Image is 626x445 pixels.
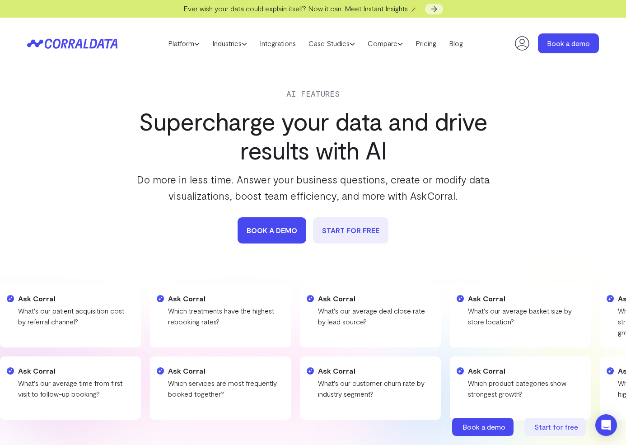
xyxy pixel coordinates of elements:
[327,378,441,399] p: What's our sales cycle duration by product type?
[318,293,432,304] h4: Ask Corral
[18,305,132,327] p: What's our patient acquisition cost by referral channel?
[318,305,432,327] p: What's our average deal close rate by lead source?
[177,365,291,376] h4: Ask Corral
[595,414,617,436] div: Open Intercom Messenger
[313,217,388,244] a: START FOR FREE
[468,305,582,327] p: What's our average basket size by store location?
[129,87,497,100] div: AI Features
[534,422,578,431] span: Start for free
[206,37,253,50] a: Industries
[168,293,282,304] h4: Ask Corral
[462,422,505,431] span: Book a demo
[443,37,469,50] a: Blog
[452,418,515,436] a: Book a demo
[361,37,409,50] a: Compare
[409,37,443,50] a: Pricing
[162,37,206,50] a: Platform
[168,305,282,327] p: Which treatments have the highest rebooking rates?
[129,107,497,164] h1: Supercharge your data and drive results with AI
[238,217,306,244] a: book a demo
[477,365,591,376] h4: Ask Corral
[253,37,302,50] a: Integrations
[538,33,599,53] a: Book a demo
[327,365,441,376] h4: Ask Corral
[183,4,419,13] span: Ever wish your data could explain itself? Now it can. Meet Instant Insights 🪄
[302,37,361,50] a: Case Studies
[177,378,291,399] p: Which treatment packages drive highest revenue?
[18,293,132,304] h4: Ask Corral
[477,378,591,399] p: What's our inventory turnover rate by category?
[129,171,497,204] p: Do more in less time. Answer your business questions, create or modify data visualizations, boost...
[27,378,141,399] p: What's our customer acquisition cost trend over time?
[468,293,582,304] h4: Ask Corral
[524,418,588,436] a: Start for free
[27,365,141,376] h4: Ask Corral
